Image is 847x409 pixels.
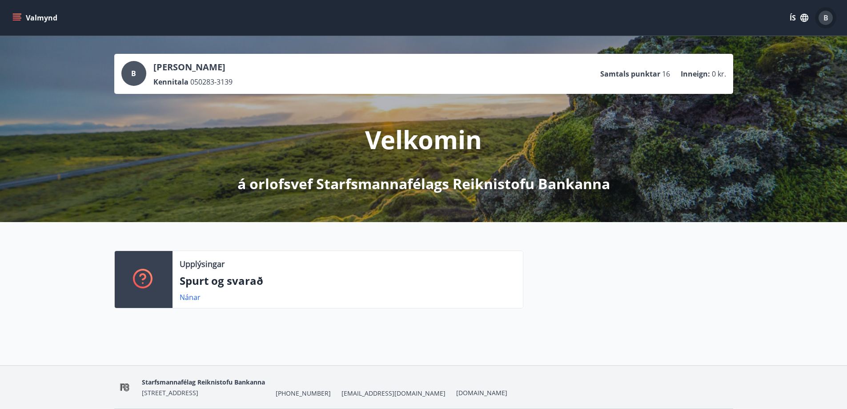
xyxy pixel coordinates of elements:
span: 050283-3139 [190,77,233,87]
span: [EMAIL_ADDRESS][DOMAIN_NAME] [341,389,446,398]
img: OV1EhlUOk1MBP6hKKUJbuONPgxBdnInkXmzMisYS.png [114,378,135,397]
a: Nánar [180,292,201,302]
span: B [131,69,136,78]
a: [DOMAIN_NAME] [456,389,507,397]
span: 0 kr. [712,69,726,79]
p: Upplýsingar [180,258,225,270]
p: Samtals punktar [600,69,660,79]
span: [PHONE_NUMBER] [276,389,331,398]
span: 16 [662,69,670,79]
p: Inneign : [681,69,710,79]
button: ÍS [785,10,813,26]
p: Velkomin [365,122,482,156]
span: B [823,13,828,23]
button: B [815,7,836,28]
button: menu [11,10,61,26]
span: [STREET_ADDRESS] [142,389,198,397]
p: Kennitala [153,77,189,87]
span: Starfsmannafélag Reiknistofu Bankanna [142,378,265,386]
p: Spurt og svarað [180,273,516,288]
p: [PERSON_NAME] [153,61,233,73]
p: á orlofsvef Starfsmannafélags Reiknistofu Bankanna [237,174,610,194]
